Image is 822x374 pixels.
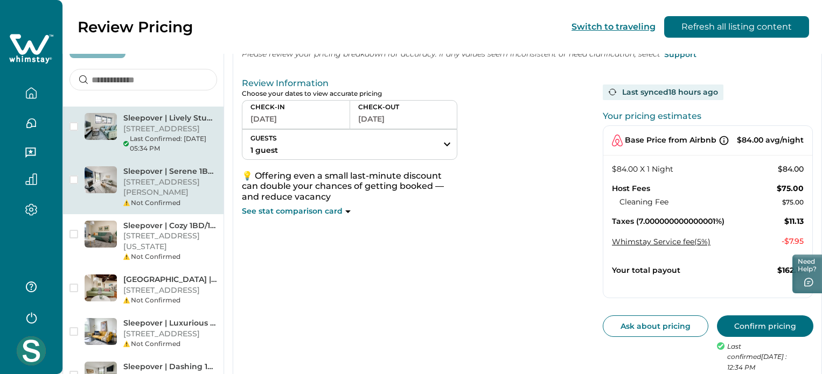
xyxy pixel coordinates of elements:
p: GUESTS [242,130,286,143]
div: Not Confirmed [123,295,217,305]
img: Springfield | Central 2BD/1BA Condo - Downtown SGF [85,274,117,301]
div: Last Confirmed: [DATE] 05:34 PM [123,134,217,153]
p: Last confirmed [DATE] : 12:34 PM [727,341,794,373]
div: Last synced 18 hours ago [603,84,723,100]
div: Not Confirmed [123,339,217,349]
button: Confirm pricing [717,315,813,337]
p: Review Information [242,78,594,89]
button: [DATE] [358,111,449,126]
p: Host Fees [612,184,650,194]
button: GUESTS1 guest [242,130,457,159]
p: Sleepover | Dashing 1BD/1BA + Gym - [GEOGRAPHIC_DATA] [GEOGRAPHIC_DATA] [123,362,217,372]
button: checkbox [69,327,78,336]
p: Sleepover | Luxurious 1BD/1BA + Gym - [GEOGRAPHIC_DATA] [123,318,217,329]
img: Sleepover | Cozy 1BD/1BA + Gym - OKC [85,221,117,248]
p: Your pricing estimates [603,111,813,126]
p: [GEOGRAPHIC_DATA] | Central 2BD/1BA Condo - [GEOGRAPHIC_DATA] [123,274,217,285]
p: Please review your pricing breakdown for accuracy. If any values seem inconsistent or need clarif... [242,44,813,65]
img: Sleepover | Luxurious 1BD/1BA + Gym - Cincinnati [85,318,117,345]
p: [STREET_ADDRESS][US_STATE] [123,231,217,252]
p: See stat comparison card [242,206,343,217]
button: checkbox [69,175,78,184]
p: CHECK-IN [250,103,342,111]
img: Sleepover | Lively Studio + Parking - Wichita [85,113,117,140]
p: - $7.95 [782,236,804,247]
p: $84.00 [778,164,804,175]
p: [STREET_ADDRESS] [123,329,217,340]
p: Your total payout [612,265,680,276]
p: $75.00 [777,184,804,194]
img: Sleepover | Serene 1BD/1BA + Gym - Austin TX [85,166,117,193]
p: Sleepover | Serene 1BD/1BA + Gym - [GEOGRAPHIC_DATA] [GEOGRAPHIC_DATA] [123,166,217,177]
p: Choose your dates to view accurate pricing [242,90,594,98]
p: $84.00 avg/night [737,135,804,146]
button: 1 guest [242,143,286,158]
p: $84.00 X 1 Night [612,164,673,175]
p: $75.00 [782,197,804,208]
button: 'Support' [663,44,698,65]
p: Base Price from Airbnb [625,135,716,146]
p: [STREET_ADDRESS] [123,124,217,135]
div: Not Confirmed [123,198,217,208]
p: Sleepover | Cozy 1BD/1BA + Gym - OKC [123,221,217,231]
p: CHECK-OUT [358,103,449,111]
p: [STREET_ADDRESS] [123,285,217,296]
p: Cleaning Fee [619,197,668,208]
p: Taxes (7.000000000000001%) [612,216,725,227]
p: 💡 Offering even a small last-minute discount can double your chances of getting booked — and redu... [242,171,457,202]
p: $11.13 [784,216,804,227]
button: checkbox [69,122,78,131]
p: Review Pricing [78,18,193,36]
button: checkbox [69,284,78,292]
img: Whimstay Host [17,336,46,365]
p: $162.18 [777,265,804,276]
button: Switch to traveling [572,22,656,32]
button: Ask about pricing [603,315,708,337]
button: [DATE] [250,111,342,126]
div: Not Confirmed [123,252,217,262]
button: Whimstay Service fee(5%) [612,237,710,246]
p: [STREET_ADDRESS][PERSON_NAME] [123,177,217,198]
button: checkbox [69,230,78,238]
button: Refresh all listing content [664,16,809,38]
p: Sleepover | Lively Studio + Parking - [GEOGRAPHIC_DATA] [123,113,217,124]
